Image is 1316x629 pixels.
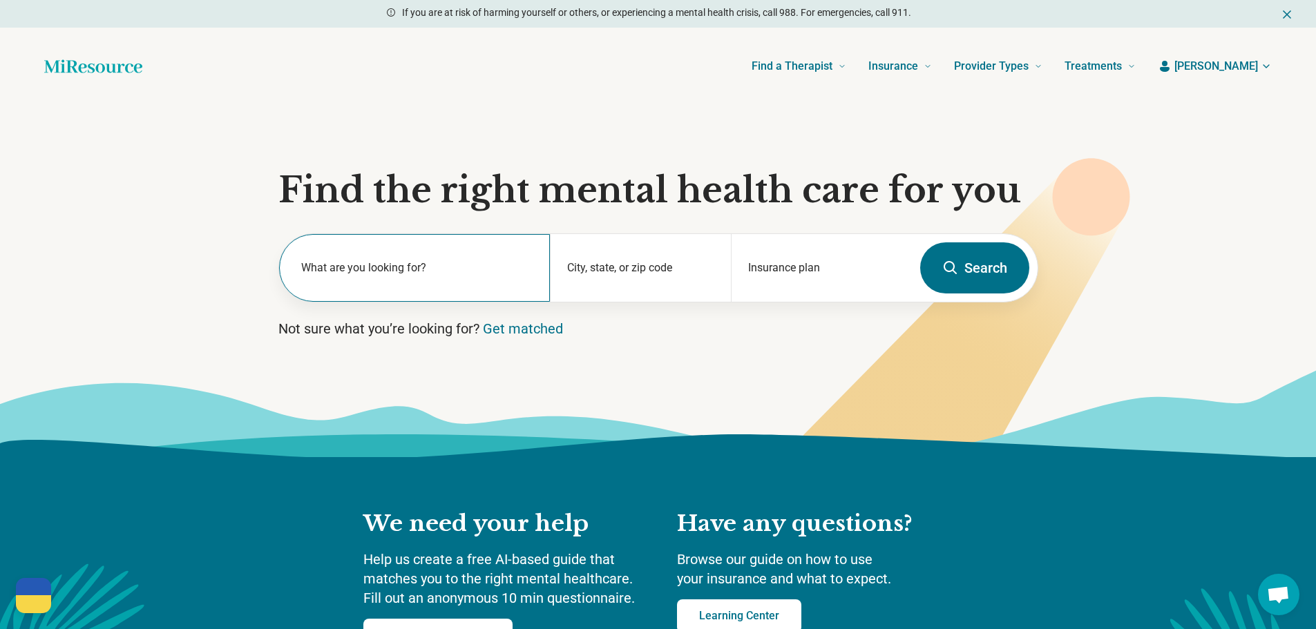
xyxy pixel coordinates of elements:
[752,39,846,94] a: Find a Therapist
[278,170,1038,211] h1: Find the right mental health care for you
[1280,6,1294,22] button: Dismiss
[1065,39,1136,94] a: Treatments
[483,320,563,337] a: Get matched
[752,57,832,76] span: Find a Therapist
[954,39,1042,94] a: Provider Types
[868,57,918,76] span: Insurance
[44,52,142,80] a: Home page
[1258,574,1299,615] div: Open chat
[402,6,911,20] p: If you are at risk of harming yourself or others, or experiencing a mental health crisis, call 98...
[1065,57,1122,76] span: Treatments
[954,57,1029,76] span: Provider Types
[677,550,953,588] p: Browse our guide on how to use your insurance and what to expect.
[278,319,1038,338] p: Not sure what you’re looking for?
[363,550,649,608] p: Help us create a free AI-based guide that matches you to the right mental healthcare. Fill out an...
[1158,58,1272,75] button: [PERSON_NAME]
[868,39,932,94] a: Insurance
[363,510,649,539] h2: We need your help
[301,260,534,276] label: What are you looking for?
[1174,58,1258,75] span: [PERSON_NAME]
[677,510,953,539] h2: Have any questions?
[920,242,1029,293] button: Search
